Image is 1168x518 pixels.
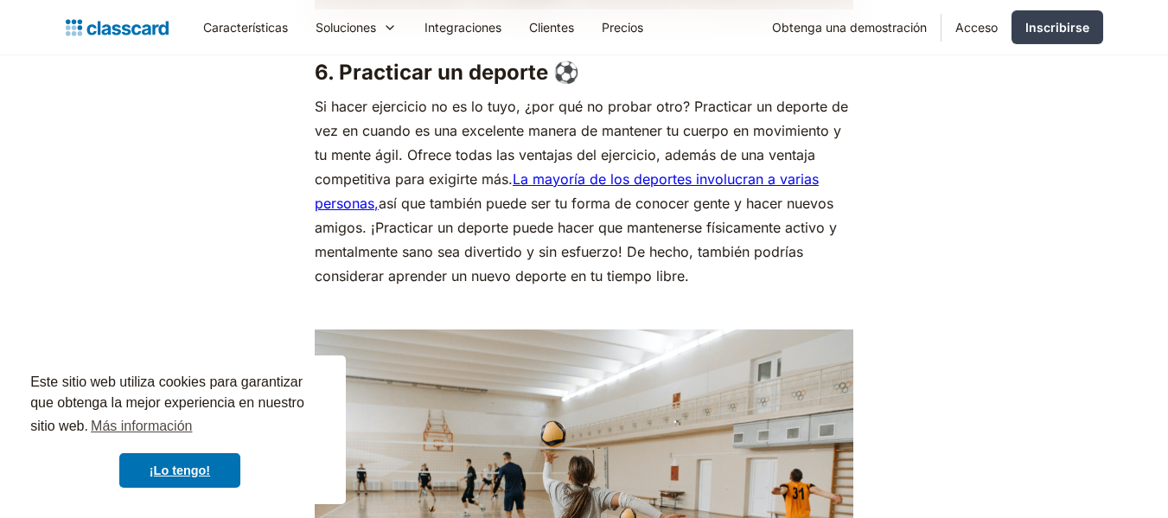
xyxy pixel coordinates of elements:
[772,20,927,35] font: Obtenga una demostración
[66,16,169,40] a: hogar
[588,8,657,47] a: Precios
[515,8,588,47] a: Clientes
[1012,10,1103,44] a: Inscribirse
[411,8,515,47] a: Integraciones
[189,8,302,47] a: Características
[315,98,848,188] font: Si hacer ejercicio no es lo tuyo, ¿por qué no probar otro? Practicar un deporte de vez en cuando ...
[150,464,210,477] font: ¡Lo tengo!
[119,453,240,488] a: Descartar mensaje de cookies
[955,20,998,35] font: Acceso
[203,20,288,35] font: Características
[30,374,304,433] font: Este sitio web utiliza cookies para garantizar que obtenga la mejor experiencia en nuestro sitio ...
[91,419,192,433] font: Más información
[315,170,819,212] a: La mayoría de los deportes involucran a varias personas,
[315,195,837,285] font: así que también puede ser tu forma de conocer gente y hacer nuevos amigos. ¡Practicar un deporte ...
[302,8,411,47] div: Soluciones
[941,8,1012,47] a: Acceso
[316,20,376,35] font: Soluciones
[14,355,346,504] div: consentimiento de cookies
[529,20,574,35] font: Clientes
[758,8,941,47] a: Obtenga una demostración
[424,20,501,35] font: Integraciones
[602,20,643,35] font: Precios
[315,60,579,85] font: 6. Practicar un deporte ⚽
[88,413,195,439] a: Obtenga más información sobre las cookies
[1025,20,1089,35] font: Inscribirse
